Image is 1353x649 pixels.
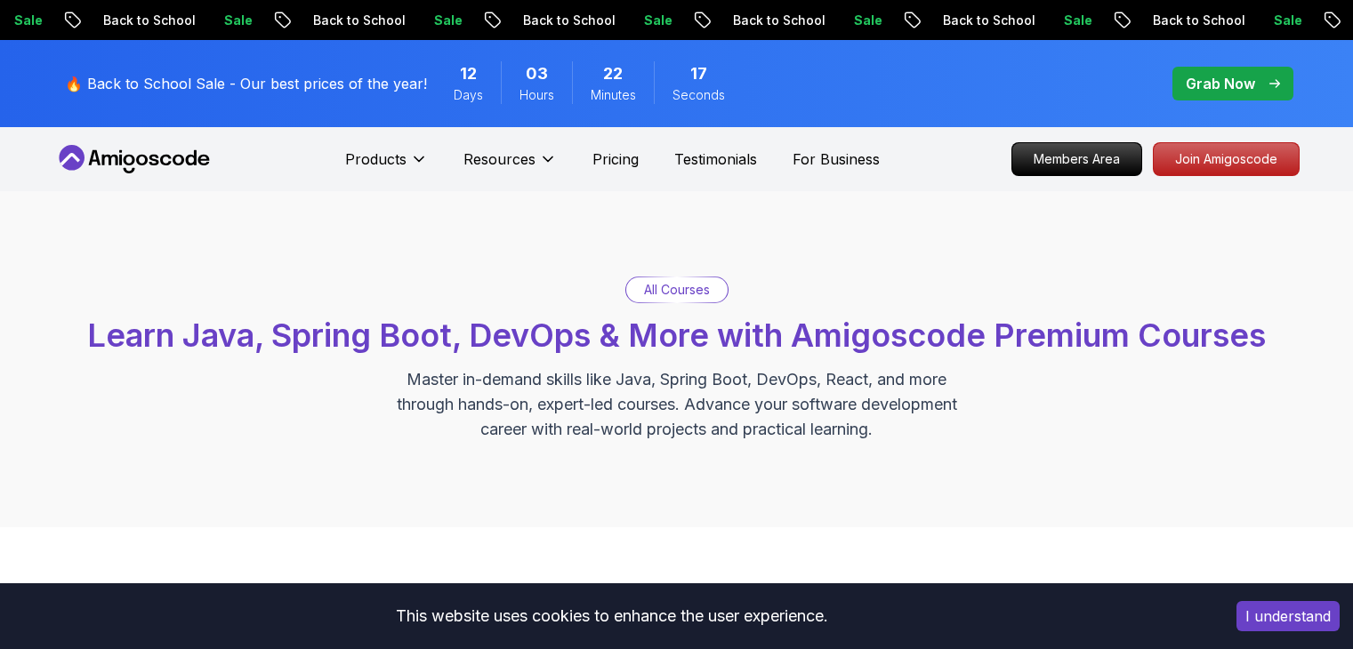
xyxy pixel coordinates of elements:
[519,86,554,104] span: Hours
[592,148,639,170] a: Pricing
[591,86,636,104] span: Minutes
[13,597,1210,636] div: This website uses cookies to enhance the user experience.
[603,61,623,86] span: 22 Minutes
[463,148,557,184] button: Resources
[1012,143,1141,175] p: Members Area
[526,61,548,86] span: 3 Hours
[836,12,893,29] p: Sale
[1011,142,1142,176] a: Members Area
[345,148,407,170] p: Products
[378,367,976,442] p: Master in-demand skills like Java, Spring Boot, DevOps, React, and more through hands-on, expert-...
[925,12,1046,29] p: Back to School
[1256,12,1313,29] p: Sale
[416,12,473,29] p: Sale
[644,281,710,299] p: All Courses
[460,61,477,86] span: 12 Days
[345,148,428,184] button: Products
[674,148,757,170] a: Testimonials
[505,12,626,29] p: Back to School
[85,12,206,29] p: Back to School
[463,148,536,170] p: Resources
[65,73,427,94] p: 🔥 Back to School Sale - Our best prices of the year!
[454,86,483,104] span: Days
[87,316,1266,355] span: Learn Java, Spring Boot, DevOps & More with Amigoscode Premium Courses
[206,12,263,29] p: Sale
[1135,12,1256,29] p: Back to School
[626,12,683,29] p: Sale
[672,86,725,104] span: Seconds
[1154,143,1299,175] p: Join Amigoscode
[1046,12,1103,29] p: Sale
[1186,73,1255,94] p: Grab Now
[295,12,416,29] p: Back to School
[690,61,707,86] span: 17 Seconds
[793,148,880,170] a: For Business
[1236,601,1340,631] button: Accept cookies
[715,12,836,29] p: Back to School
[1153,142,1300,176] a: Join Amigoscode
